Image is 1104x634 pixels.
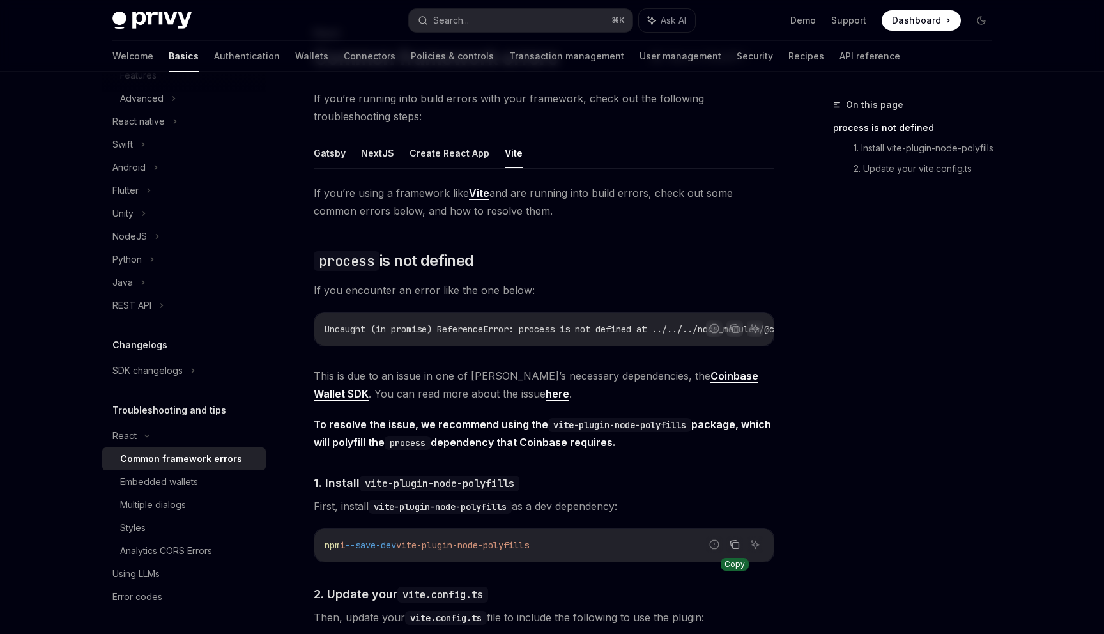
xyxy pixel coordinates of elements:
[314,474,519,491] span: 1. Install
[314,251,473,271] span: is not defined
[706,320,723,337] button: Report incorrect code
[882,10,961,31] a: Dashboard
[639,9,695,32] button: Ask AI
[831,14,866,27] a: Support
[112,206,134,221] div: Unity
[640,41,721,72] a: User management
[737,41,773,72] a: Security
[120,474,198,490] div: Embedded wallets
[833,118,1002,138] a: process is not defined
[214,41,280,72] a: Authentication
[112,160,146,175] div: Android
[726,536,743,553] button: Copy the contents from the code block
[369,500,512,513] a: vite-plugin-node-polyfills
[726,320,743,337] button: Copy the contents from the code block
[611,15,625,26] span: ⌘ K
[505,138,523,168] button: Vite
[112,566,160,582] div: Using LLMs
[325,323,999,335] span: Uncaught (in promise) ReferenceError: process is not defined at ../../../node_modules/@coinbase/w...
[112,183,139,198] div: Flutter
[344,41,395,72] a: Connectors
[102,539,266,562] a: Analytics CORS Errors
[112,114,165,129] div: React native
[747,320,763,337] button: Ask AI
[120,497,186,513] div: Multiple dialogs
[169,41,199,72] a: Basics
[325,539,340,551] span: npm
[314,89,774,125] span: If you’re running into build errors with your framework, check out the following troubleshooting ...
[102,516,266,539] a: Styles
[112,229,147,244] div: NodeJS
[661,14,686,27] span: Ask AI
[892,14,941,27] span: Dashboard
[102,562,266,585] a: Using LLMs
[340,539,345,551] span: i
[405,611,487,624] a: vite.config.ts
[102,493,266,516] a: Multiple dialogs
[846,97,903,112] span: On this page
[102,470,266,493] a: Embedded wallets
[509,41,624,72] a: Transaction management
[397,587,488,603] code: vite.config.ts
[112,298,151,313] div: REST API
[314,497,774,515] span: First, install as a dev dependency:
[790,14,816,27] a: Demo
[112,12,192,29] img: dark logo
[314,184,774,220] span: If you’re using a framework like and are running into build errors, check out some common errors ...
[295,41,328,72] a: Wallets
[112,41,153,72] a: Welcome
[433,13,469,28] div: Search...
[411,41,494,72] a: Policies & controls
[112,252,142,267] div: Python
[548,418,691,431] a: vite-plugin-node-polyfills
[854,158,1002,179] a: 2. Update your vite.config.ts
[112,403,226,418] h5: Troubleshooting and tips
[971,10,992,31] button: Toggle dark mode
[345,539,396,551] span: --save-dev
[112,275,133,290] div: Java
[314,281,774,299] span: If you encounter an error like the one below:
[369,500,512,514] code: vite-plugin-node-polyfills
[788,41,824,72] a: Recipes
[839,41,900,72] a: API reference
[102,447,266,470] a: Common framework errors
[314,138,346,168] button: Gatsby
[854,138,1002,158] a: 1. Install vite-plugin-node-polyfills
[360,476,519,491] code: vite-plugin-node-polyfills
[721,558,749,571] div: Copy
[314,367,774,403] span: This is due to an issue in one of [PERSON_NAME]’s necessary dependencies, the . You can read more...
[112,337,167,353] h5: Changelogs
[548,418,691,432] code: vite-plugin-node-polyfills
[314,608,774,626] span: Then, update your file to include the following to use the plugin:
[546,387,569,401] a: here
[385,436,431,450] code: process
[396,539,529,551] span: vite-plugin-node-polyfills
[405,611,487,625] code: vite.config.ts
[112,428,137,444] div: React
[112,589,162,605] div: Error codes
[112,137,133,152] div: Swift
[102,585,266,608] a: Error codes
[120,451,242,467] div: Common framework errors
[747,536,763,553] button: Ask AI
[469,187,489,200] a: Vite
[409,9,632,32] button: Search...⌘K
[410,138,489,168] button: Create React App
[706,536,723,553] button: Report incorrect code
[314,418,771,449] strong: To resolve the issue, we recommend using the package, which will polyfill the dependency that Coi...
[314,585,488,603] span: 2. Update your
[314,251,379,271] code: process
[112,363,183,378] div: SDK changelogs
[120,543,212,559] div: Analytics CORS Errors
[120,91,164,106] div: Advanced
[120,520,146,536] div: Styles
[361,138,394,168] button: NextJS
